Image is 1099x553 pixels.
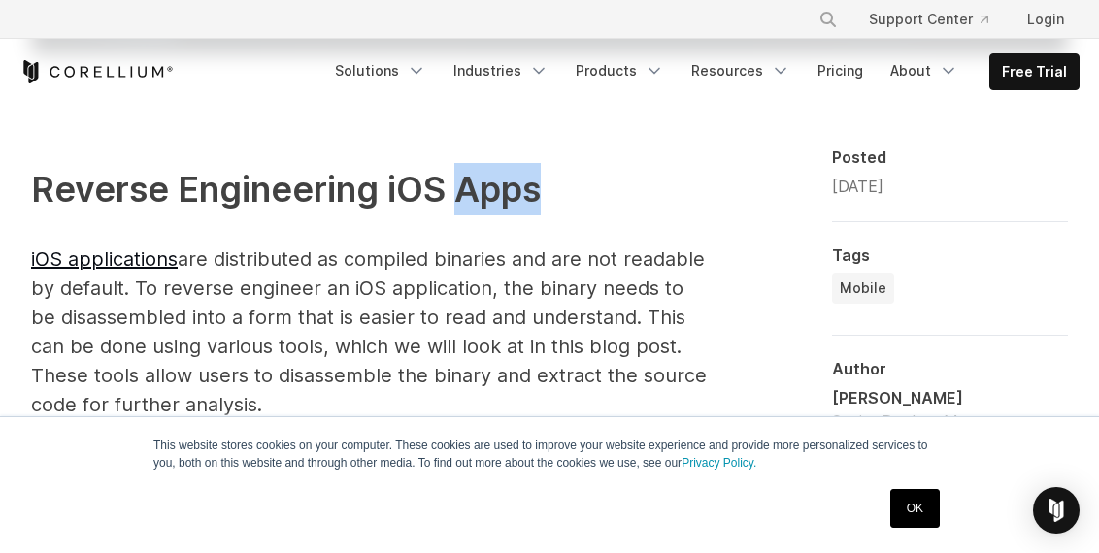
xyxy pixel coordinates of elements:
[1012,2,1080,37] a: Login
[890,489,940,528] a: OK
[990,54,1079,89] a: Free Trial
[795,2,1080,37] div: Navigation Menu
[19,60,174,83] a: Corellium Home
[323,53,438,88] a: Solutions
[806,53,875,88] a: Pricing
[31,168,541,211] span: Reverse Engineering iOS Apps
[832,177,883,196] span: [DATE]
[1033,487,1080,534] div: Open Intercom Messenger
[832,245,1068,265] div: Tags
[853,2,1004,37] a: Support Center
[832,273,894,304] a: Mobile
[323,53,1080,90] div: Navigation Menu
[832,147,1068,167] div: Posted
[832,359,1068,378] div: Author
[682,456,756,470] a: Privacy Policy.
[811,2,846,37] button: Search
[832,386,1007,409] div: [PERSON_NAME]
[442,53,560,88] a: Industries
[879,53,970,88] a: About
[832,409,1007,433] div: Senior Product Manager
[840,278,886,298] span: Mobile
[680,53,802,88] a: Resources
[31,247,178,271] a: iOS applications
[564,53,676,88] a: Products
[153,437,946,472] p: This website stores cookies on your computer. These cookies are used to improve your website expe...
